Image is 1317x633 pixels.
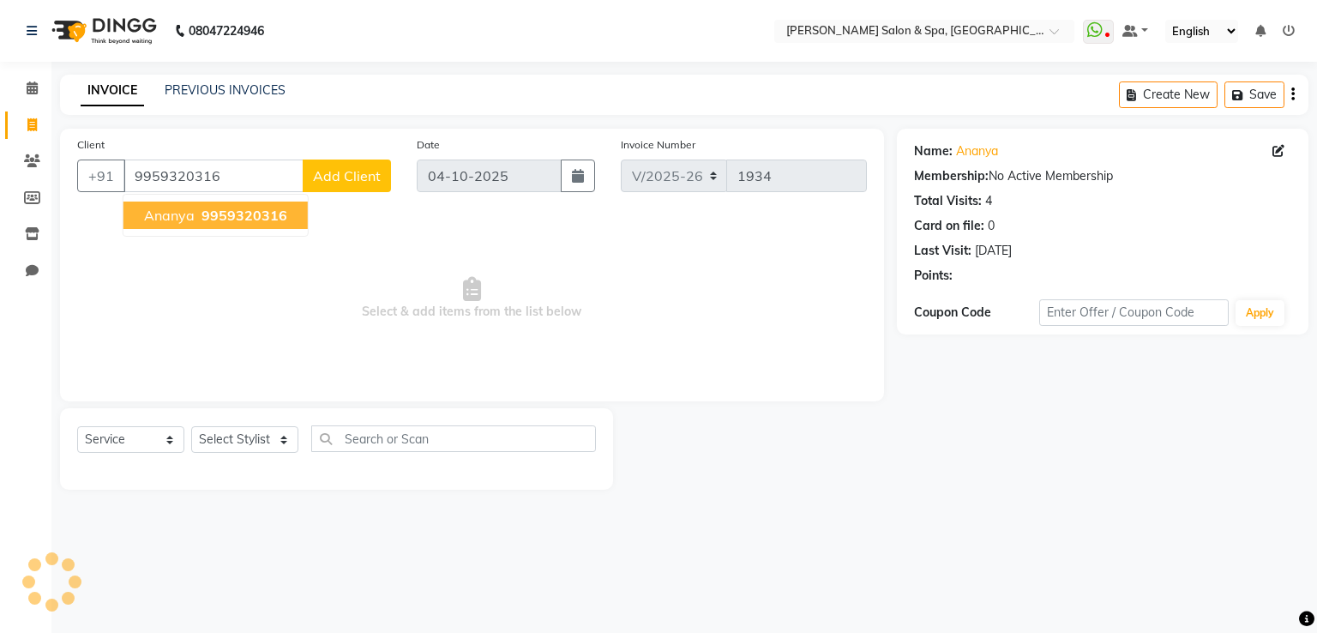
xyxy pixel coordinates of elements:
[144,207,195,224] span: Ananya
[313,167,381,184] span: Add Client
[1039,299,1228,326] input: Enter Offer / Coupon Code
[311,425,596,452] input: Search or Scan
[189,7,264,55] b: 08047224946
[988,217,995,235] div: 0
[201,207,287,224] span: 9959320316
[985,192,992,210] div: 4
[975,242,1012,260] div: [DATE]
[956,142,998,160] a: Ananya
[914,242,971,260] div: Last Visit:
[914,304,1040,322] div: Coupon Code
[77,213,867,384] span: Select & add items from the list below
[621,137,695,153] label: Invoice Number
[44,7,161,55] img: logo
[914,167,989,185] div: Membership:
[77,137,105,153] label: Client
[914,142,953,160] div: Name:
[1224,81,1284,108] button: Save
[81,75,144,106] a: INVOICE
[165,82,286,98] a: PREVIOUS INVOICES
[123,160,304,192] input: Search by Name/Mobile/Email/Code
[914,217,984,235] div: Card on file:
[914,192,982,210] div: Total Visits:
[1236,300,1284,326] button: Apply
[914,167,1291,185] div: No Active Membership
[1119,81,1218,108] button: Create New
[914,267,953,285] div: Points:
[77,160,125,192] button: +91
[417,137,440,153] label: Date
[303,160,391,192] button: Add Client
